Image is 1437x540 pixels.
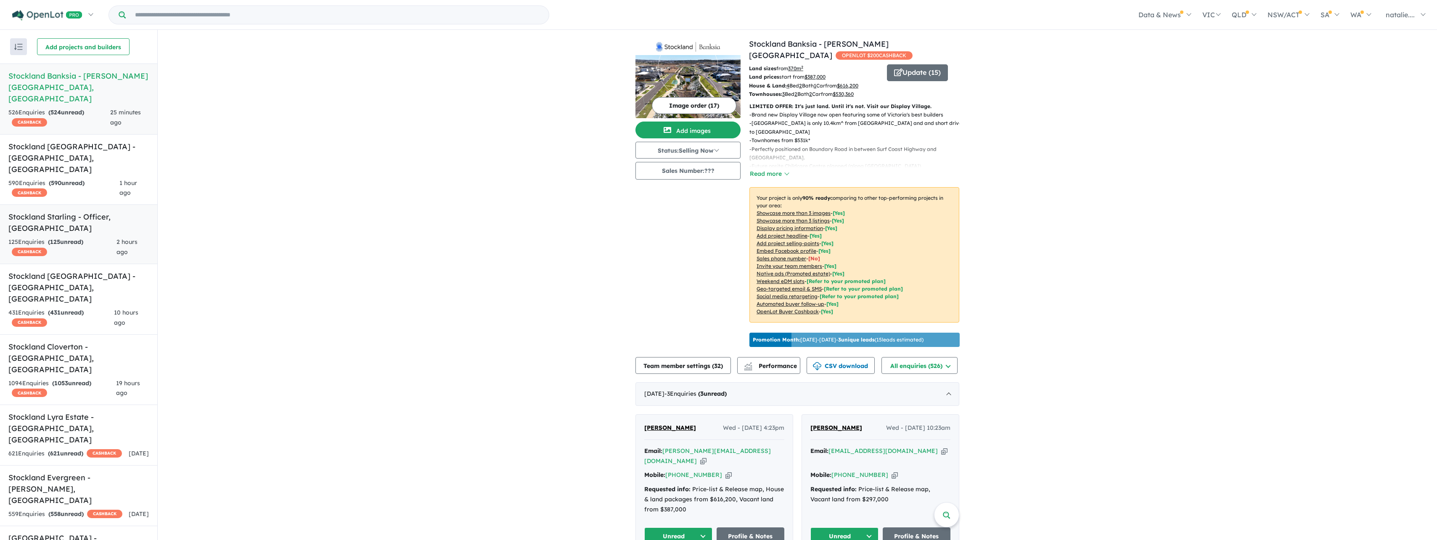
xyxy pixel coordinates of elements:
span: [PERSON_NAME] [644,424,696,431]
u: Add project headline [757,233,807,239]
u: Weekend eDM slots [757,278,805,284]
img: Stockland Banksia - Armstrong Creek Logo [639,42,737,52]
p: Bed Bath Car from [749,90,881,98]
u: Display pricing information [757,225,823,231]
u: 370 m [788,65,803,71]
strong: Requested info: [810,485,857,493]
span: [ Yes ] [825,225,837,231]
span: [ Yes ] [824,263,836,269]
input: Try estate name, suburb, builder or developer [127,6,547,24]
button: Status:Selling Now [635,142,741,159]
h5: Stockland Lyra Estate - [GEOGRAPHIC_DATA] , [GEOGRAPHIC_DATA] [8,411,149,445]
u: 2 [799,82,802,89]
h5: Stockland Cloverton - [GEOGRAPHIC_DATA] , [GEOGRAPHIC_DATA] [8,341,149,375]
button: Team member settings (32) [635,357,731,374]
u: OpenLot Buyer Cashback [757,308,819,315]
u: Add project selling-points [757,240,819,246]
button: Update (15) [887,64,948,81]
u: 1 [814,82,816,89]
button: Image order (17) [652,97,736,114]
strong: Mobile: [644,471,665,479]
span: 431 [50,309,61,316]
p: - [GEOGRAPHIC_DATA] is only 10.4km^ from [GEOGRAPHIC_DATA] and and short drive to [GEOGRAPHIC_DATA] [749,119,966,136]
u: Sales phone number [757,255,806,262]
h5: Stockland Starling - Officer , [GEOGRAPHIC_DATA] [8,211,149,234]
button: CSV download [807,357,875,374]
div: 621 Enquir ies [8,449,122,459]
span: 1 hour ago [119,179,137,197]
span: [DATE] [129,450,149,457]
span: CASHBACK [87,449,122,458]
p: - Future onsite Childcare Centre planned (along [GEOGRAPHIC_DATA]) [749,162,966,170]
span: [Yes] [832,270,844,277]
span: 558 [50,510,61,518]
strong: Requested info: [644,485,691,493]
b: 90 % ready [802,195,830,201]
span: Performance [745,362,797,370]
img: sort.svg [14,44,23,50]
span: [Refer to your promoted plan] [807,278,886,284]
div: 559 Enquir ies [8,509,122,519]
span: 1053 [54,379,68,387]
span: 621 [50,450,60,457]
span: [Refer to your promoted plan] [820,293,899,299]
button: Add images [635,122,741,138]
button: Copy [892,471,898,479]
span: 125 [50,238,60,246]
u: Automated buyer follow-up [757,301,824,307]
span: - 3 Enquir ies [664,390,727,397]
span: Wed - [DATE] 10:23am [886,423,950,433]
span: OPENLOT $ 200 CASHBACK [836,51,913,60]
p: - Townhomes from $531k* [749,136,966,145]
a: [PERSON_NAME][EMAIL_ADDRESS][DOMAIN_NAME] [644,447,771,465]
span: [ Yes ] [821,240,834,246]
div: [DATE] [635,382,959,406]
b: Promotion Month: [753,336,800,343]
p: Bed Bath Car from [749,82,881,90]
span: [DATE] [129,510,149,518]
span: CASHBACK [12,248,47,256]
p: Your project is only comparing to other top-performing projects in your area: - - - - - - - - - -... [749,187,959,323]
span: [ No ] [808,255,820,262]
strong: Email: [644,447,662,455]
div: Price-list & Release map, Vacant land from $297,000 [810,484,950,505]
span: [Yes] [821,308,833,315]
p: - Brand new Display Village now open featuring some of Victoria's best builders [749,111,966,119]
b: House & Land: [749,82,786,89]
span: CASHBACK [12,188,47,197]
h5: Stockland [GEOGRAPHIC_DATA] - [GEOGRAPHIC_DATA] , [GEOGRAPHIC_DATA] [8,270,149,304]
u: Invite your team members [757,263,822,269]
img: bar-chart.svg [744,365,752,371]
strong: Mobile: [810,471,831,479]
a: Stockland Banksia - Armstrong Creek LogoStockland Banksia - Armstrong Creek [635,38,741,118]
img: Openlot PRO Logo White [12,10,82,21]
div: 125 Enquir ies [8,237,116,257]
strong: ( unread) [48,309,84,316]
p: [DATE] - [DATE] - ( 15 leads estimated) [753,336,924,344]
span: [Yes] [826,301,839,307]
u: $ 616,200 [837,82,858,89]
span: [ Yes ] [833,210,845,216]
u: Showcase more than 3 images [757,210,831,216]
strong: ( unread) [48,510,84,518]
strong: ( unread) [52,379,91,387]
span: [ Yes ] [832,217,844,224]
span: [Refer to your promoted plan] [824,286,903,292]
u: 2 [809,91,812,97]
img: line-chart.svg [744,362,752,367]
span: [PERSON_NAME] [810,424,862,431]
button: Read more [749,169,789,179]
a: Stockland Banksia - [PERSON_NAME][GEOGRAPHIC_DATA] [749,39,889,60]
span: 10 hours ago [114,309,138,326]
strong: ( unread) [698,390,727,397]
u: Native ads (Promoted estate) [757,270,830,277]
p: from [749,64,881,73]
u: 2 [794,91,797,97]
strong: Email: [810,447,828,455]
a: [PHONE_NUMBER] [831,471,888,479]
h5: Stockland [GEOGRAPHIC_DATA] - [GEOGRAPHIC_DATA] , [GEOGRAPHIC_DATA] [8,141,149,175]
div: 431 Enquir ies [8,308,114,328]
img: Stockland Banksia - Armstrong Creek [635,55,741,118]
span: 2 hours ago [116,238,138,256]
strong: ( unread) [48,238,83,246]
